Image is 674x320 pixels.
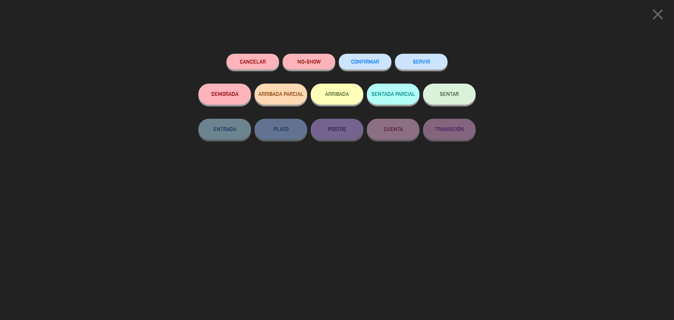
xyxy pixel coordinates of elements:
[339,54,391,70] button: CONFIRMAR
[255,84,307,105] button: ARRIBADA PARCIAL
[423,119,476,140] button: TRANSICIÓN
[367,84,419,105] button: SENTADA PARCIAL
[440,91,459,97] span: SENTAR
[395,54,448,70] button: SERVIR
[258,91,304,97] span: ARRIBADA PARCIAL
[351,59,379,65] span: CONFIRMAR
[255,119,307,140] button: PLATO
[649,6,667,23] i: close
[198,119,251,140] button: ENTRADA
[647,5,669,26] button: close
[367,119,419,140] button: CUENTA
[423,84,476,105] button: SENTAR
[311,119,363,140] button: POSTRE
[198,84,251,105] button: DEMORADA
[311,84,363,105] button: ARRIBADA
[283,54,335,70] button: NO-SHOW
[226,54,279,70] button: Cancelar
